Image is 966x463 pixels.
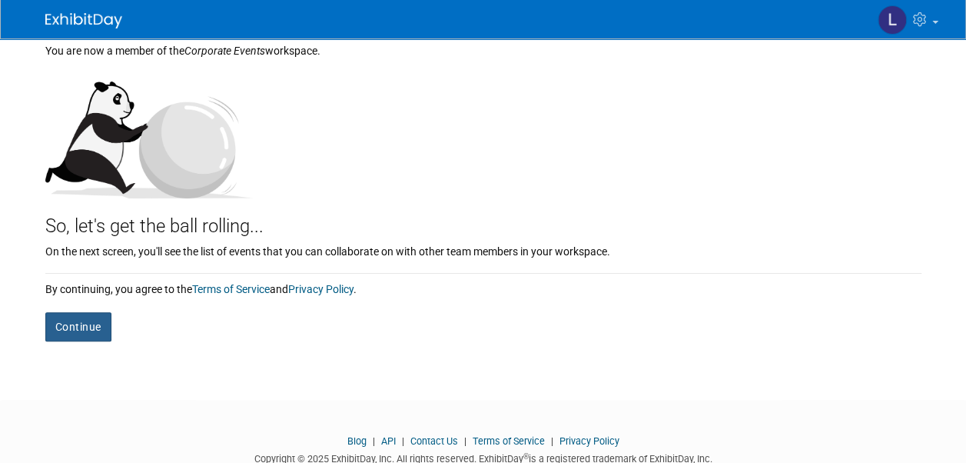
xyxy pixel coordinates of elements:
[184,45,265,57] i: Corporate Events
[347,435,367,447] a: Blog
[369,435,379,447] span: |
[473,435,545,447] a: Terms of Service
[410,435,458,447] a: Contact Us
[460,435,470,447] span: |
[381,435,396,447] a: API
[45,29,921,58] div: You are now a member of the workspace.
[878,5,907,35] img: Lili Barad
[45,198,921,240] div: So, let's get the ball rolling...
[45,274,921,297] div: By continuing, you agree to the and .
[45,312,111,341] button: Continue
[547,435,557,447] span: |
[45,66,253,198] img: Let's get the ball rolling
[45,240,921,259] div: On the next screen, you'll see the list of events that you can collaborate on with other team mem...
[523,452,529,461] sup: ®
[559,435,619,447] a: Privacy Policy
[192,283,270,295] a: Terms of Service
[398,435,408,447] span: |
[45,13,122,28] img: ExhibitDay
[288,283,354,295] a: Privacy Policy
